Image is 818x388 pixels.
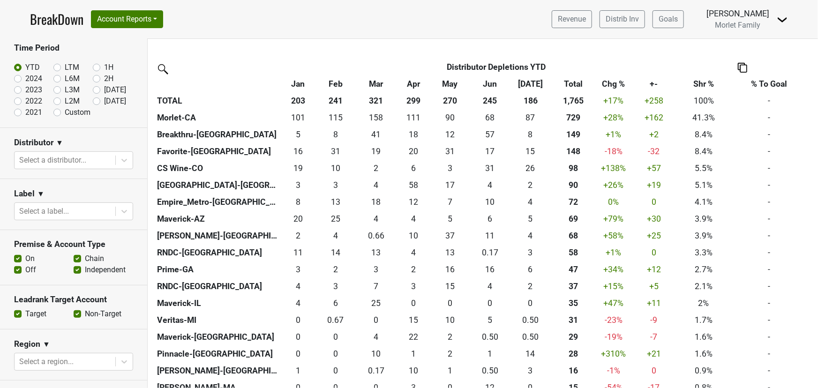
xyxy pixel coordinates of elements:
label: Off [25,264,36,276]
h3: Leadrank Target Account [14,295,133,305]
div: 17 [433,179,468,191]
td: +15 % [596,278,631,295]
td: 13 [315,194,356,210]
td: 30.833 [315,143,356,160]
td: 1.5 [315,261,356,278]
td: 11.834 [397,194,430,210]
td: +1 % [596,244,631,261]
th: [PERSON_NAME]-[GEOGRAPHIC_DATA] [155,227,281,244]
div: 2 [512,179,548,191]
td: 8.4% [677,126,730,143]
th: Jul: activate to sort column ascending [510,75,551,92]
td: 10.334 [315,160,356,177]
td: 3.9% [677,227,730,244]
td: 6.5 [430,194,470,210]
h3: Label [14,189,35,199]
div: 158 [358,112,394,124]
td: 2.5 [281,177,316,194]
td: 8 [281,194,316,210]
div: 2 [358,162,394,174]
div: 4 [398,213,428,225]
span: +258 [645,96,663,105]
div: 19 [358,145,394,157]
div: 4 [512,196,548,208]
th: Chg %: activate to sort column ascending [596,75,631,92]
td: 5.833 [397,160,430,177]
div: 10 [398,230,428,242]
div: 25 [318,213,354,225]
div: 11 [283,246,313,259]
div: 90 [553,179,594,191]
label: Target [25,308,46,320]
div: 3 [283,263,313,276]
td: 6.083 [315,295,356,312]
div: 4 [283,280,313,292]
td: 111 [397,109,430,126]
div: 58 [553,246,594,259]
td: 31.331 [470,160,510,177]
div: 16 [283,145,313,157]
div: 5 [283,128,313,141]
td: 12.833 [430,244,470,261]
td: - [730,177,808,194]
td: 57.255 [470,126,510,143]
div: 19 [283,162,313,174]
td: - [730,227,808,244]
span: Morlet Family [715,21,761,30]
td: 4.1% [677,194,730,210]
div: 6 [398,162,428,174]
td: +138 % [596,160,631,177]
td: 3.333 [510,244,551,261]
th: +-: activate to sort column ascending [631,75,677,92]
td: 14.667 [510,143,551,160]
th: TOTAL [155,92,281,109]
h3: Premise & Account Type [14,239,133,249]
div: 5 [512,213,548,225]
td: +1 % [596,126,631,143]
td: 2.833 [315,278,356,295]
td: 3.167 [430,160,470,177]
td: - [730,261,808,278]
div: 8 [318,128,354,141]
div: +5 [633,280,675,292]
label: [DATE] [104,96,126,107]
th: Feb: activate to sort column ascending [315,75,356,92]
div: +2 [633,128,675,141]
th: Maverick-AZ [155,210,281,227]
img: Copy to clipboard [738,63,747,73]
div: 7 [433,196,468,208]
label: [DATE] [104,84,126,96]
td: 4 [281,295,316,312]
div: -32 [633,145,675,157]
label: L2M [65,96,80,107]
div: 2 [318,263,354,276]
div: 16 [433,263,468,276]
div: 12 [398,196,428,208]
div: 12 [433,128,468,141]
td: 2.34 [397,261,430,278]
div: 4 [472,179,508,191]
div: 2 [512,280,548,292]
div: [PERSON_NAME] [706,7,769,20]
th: Empire_Metro-[GEOGRAPHIC_DATA] [155,194,281,210]
td: 0.167 [470,244,510,261]
th: 1,765 [551,92,596,109]
div: 7 [358,280,394,292]
div: 15 [512,145,548,157]
td: 18.834 [281,160,316,177]
div: +19 [633,179,675,191]
div: 31 [318,145,354,157]
td: 6.001 [470,210,510,227]
div: 8 [283,196,313,208]
div: 3 [512,246,548,259]
div: 11 [472,230,508,242]
span: ▼ [37,188,45,200]
div: 58 [398,179,428,191]
label: YTD [25,62,40,73]
td: 3.3% [677,244,730,261]
div: 14 [318,246,354,259]
td: 3.5 [397,244,430,261]
div: 101 [283,112,313,124]
th: % To Goal: activate to sort column ascending [730,75,808,92]
th: RNDC-[GEOGRAPHIC_DATA] [155,278,281,295]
